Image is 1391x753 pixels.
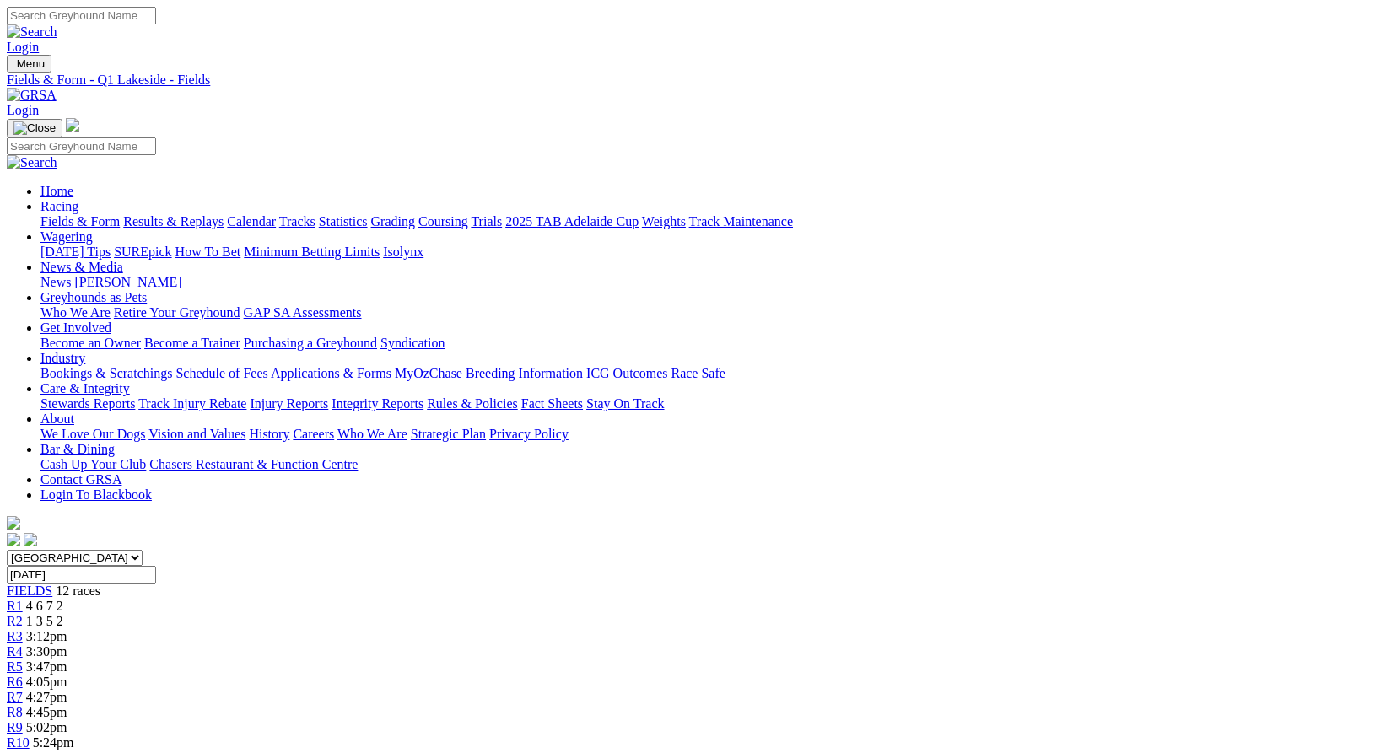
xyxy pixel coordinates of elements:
a: [PERSON_NAME] [74,275,181,289]
a: Retire Your Greyhound [114,305,240,320]
a: About [40,411,74,426]
a: Injury Reports [250,396,328,411]
a: ICG Outcomes [586,366,667,380]
div: Bar & Dining [40,457,1384,472]
a: How To Bet [175,245,241,259]
input: Search [7,7,156,24]
a: R1 [7,599,23,613]
div: News & Media [40,275,1384,290]
img: twitter.svg [24,533,37,546]
a: Results & Replays [123,214,224,229]
span: 4:45pm [26,705,67,719]
span: 3:30pm [26,644,67,659]
a: Weights [642,214,686,229]
a: Tracks [279,214,315,229]
a: Bookings & Scratchings [40,366,172,380]
a: Isolynx [383,245,423,259]
a: Home [40,184,73,198]
img: Search [7,24,57,40]
a: R4 [7,644,23,659]
a: Greyhounds as Pets [40,290,147,304]
div: About [40,427,1384,442]
a: Race Safe [671,366,725,380]
span: 12 races [56,584,100,598]
a: Login To Blackbook [40,487,152,502]
a: SUREpick [114,245,171,259]
span: 4:27pm [26,690,67,704]
a: Schedule of Fees [175,366,267,380]
a: R10 [7,735,30,750]
input: Select date [7,566,156,584]
a: 2025 TAB Adelaide Cup [505,214,639,229]
a: R9 [7,720,23,734]
a: Privacy Policy [489,427,569,441]
a: Who We Are [337,427,407,441]
div: Care & Integrity [40,396,1384,411]
a: Racing [40,199,78,213]
img: Search [7,155,57,170]
span: 3:47pm [26,659,67,674]
a: Applications & Forms [271,366,391,380]
a: Calendar [227,214,276,229]
a: Fields & Form [40,214,120,229]
a: R3 [7,629,23,643]
img: GRSA [7,88,57,103]
a: Minimum Betting Limits [244,245,380,259]
a: We Love Our Dogs [40,427,145,441]
a: Careers [293,427,334,441]
a: Track Maintenance [689,214,793,229]
a: Stay On Track [586,396,664,411]
button: Toggle navigation [7,119,62,137]
a: Trials [471,214,502,229]
input: Search [7,137,156,155]
a: Login [7,40,39,54]
button: Toggle navigation [7,55,51,73]
span: 5:24pm [33,735,74,750]
span: 4:05pm [26,675,67,689]
a: History [249,427,289,441]
a: Strategic Plan [411,427,486,441]
a: Syndication [380,336,445,350]
a: Cash Up Your Club [40,457,146,471]
span: Menu [17,57,45,70]
a: R5 [7,659,23,674]
a: GAP SA Assessments [244,305,362,320]
span: 5:02pm [26,720,67,734]
a: R2 [7,614,23,628]
a: Become a Trainer [144,336,240,350]
a: MyOzChase [395,366,462,380]
a: Fact Sheets [521,396,583,411]
div: Racing [40,214,1384,229]
a: Purchasing a Greyhound [244,336,377,350]
a: R6 [7,675,23,689]
span: 4 6 7 2 [26,599,63,613]
img: logo-grsa-white.png [66,118,79,132]
a: Grading [371,214,415,229]
a: Breeding Information [466,366,583,380]
a: News [40,275,71,289]
a: Login [7,103,39,117]
a: Coursing [418,214,468,229]
a: Become an Owner [40,336,141,350]
a: Chasers Restaurant & Function Centre [149,457,358,471]
div: Get Involved [40,336,1384,351]
a: Fields & Form - Q1 Lakeside - Fields [7,73,1384,88]
a: R7 [7,690,23,704]
a: Contact GRSA [40,472,121,487]
a: Stewards Reports [40,396,135,411]
div: Industry [40,366,1384,381]
img: Close [13,121,56,135]
a: Track Injury Rebate [138,396,246,411]
img: logo-grsa-white.png [7,516,20,530]
div: Wagering [40,245,1384,260]
a: Vision and Values [148,427,245,441]
a: Rules & Policies [427,396,518,411]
